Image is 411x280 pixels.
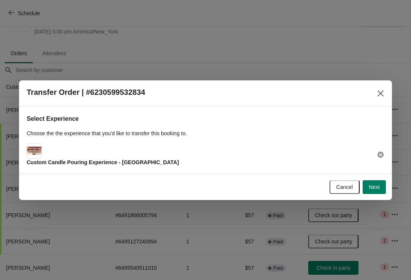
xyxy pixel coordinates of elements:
[374,86,387,100] button: Close
[27,130,384,137] p: Choose the the experience that you'd like to transfer this booking to.
[369,184,380,190] span: Next
[27,88,145,97] h2: Transfer Order | #6230599532834
[27,159,179,165] span: Custom Candle Pouring Experience - [GEOGRAPHIC_DATA]
[330,180,360,194] button: Cancel
[363,180,386,194] button: Next
[27,114,384,123] h2: Select Experience
[336,184,353,190] span: Cancel
[27,147,41,155] img: Main Experience Image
